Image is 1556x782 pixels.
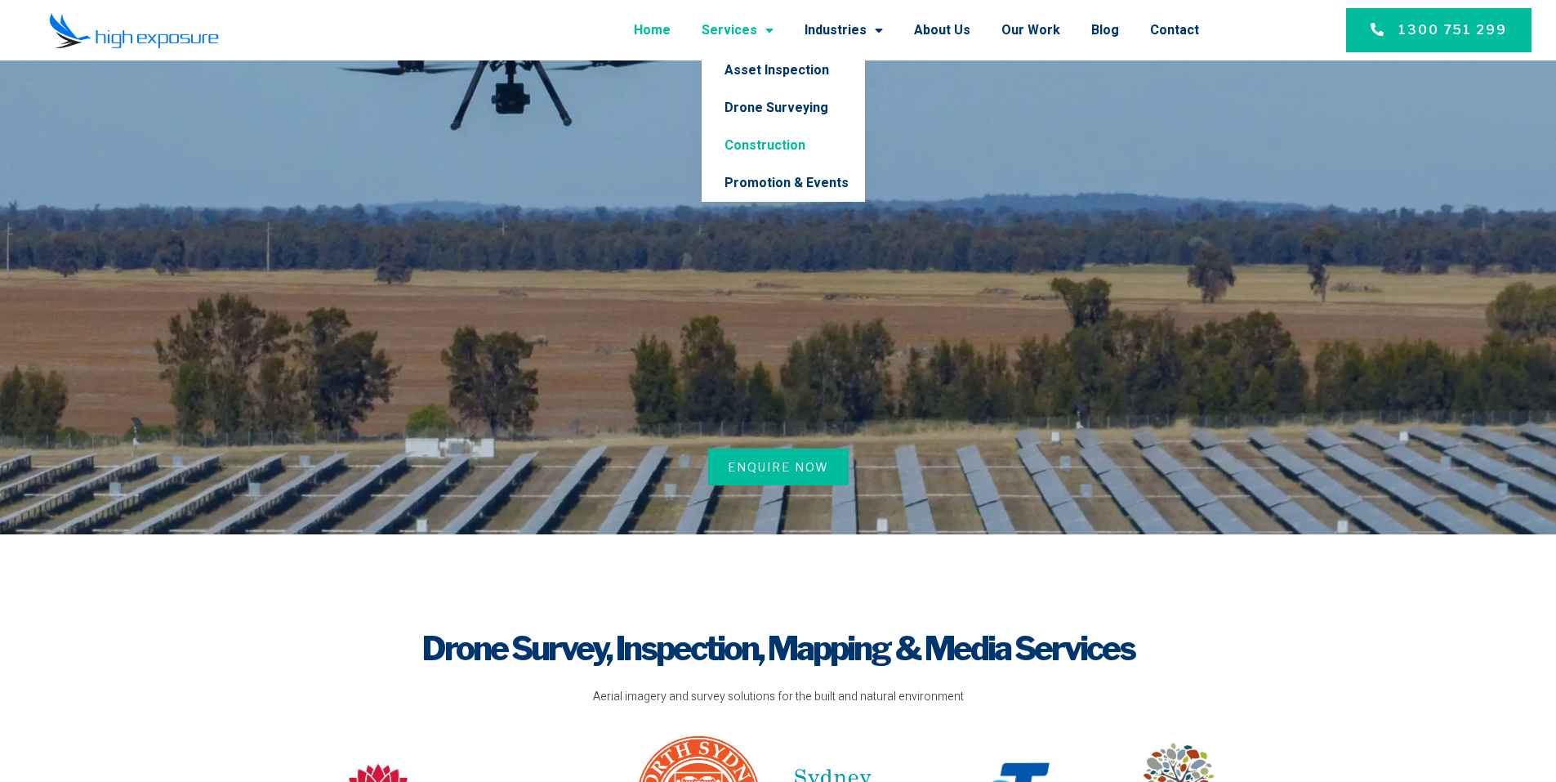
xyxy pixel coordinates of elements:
a: Asset Inspection [702,51,865,89]
h1: Drone Survey, Inspection, Mapping & Media Services [290,626,1267,672]
a: Industries [805,9,883,51]
a: Promotion & Events [702,164,865,202]
a: Enquire Now [708,449,849,485]
a: Contact [1150,9,1199,51]
ul: Services [702,51,865,202]
a: Drone Surveying [702,89,865,127]
nav: Menu [265,9,1199,51]
a: About Us [914,9,970,51]
span: Enquire Now [728,458,829,476]
a: Construction [702,127,865,164]
a: 1300 751 299 [1346,8,1531,52]
a: Blog [1091,9,1119,51]
span: 1300 751 299 [1398,20,1507,40]
a: Services [702,9,774,51]
a: Our Work [1001,9,1060,51]
p: Aerial imagery and survey solutions for the built and natural environment [290,688,1267,706]
a: Home [634,9,671,51]
img: Final-Logo copy [49,12,219,49]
